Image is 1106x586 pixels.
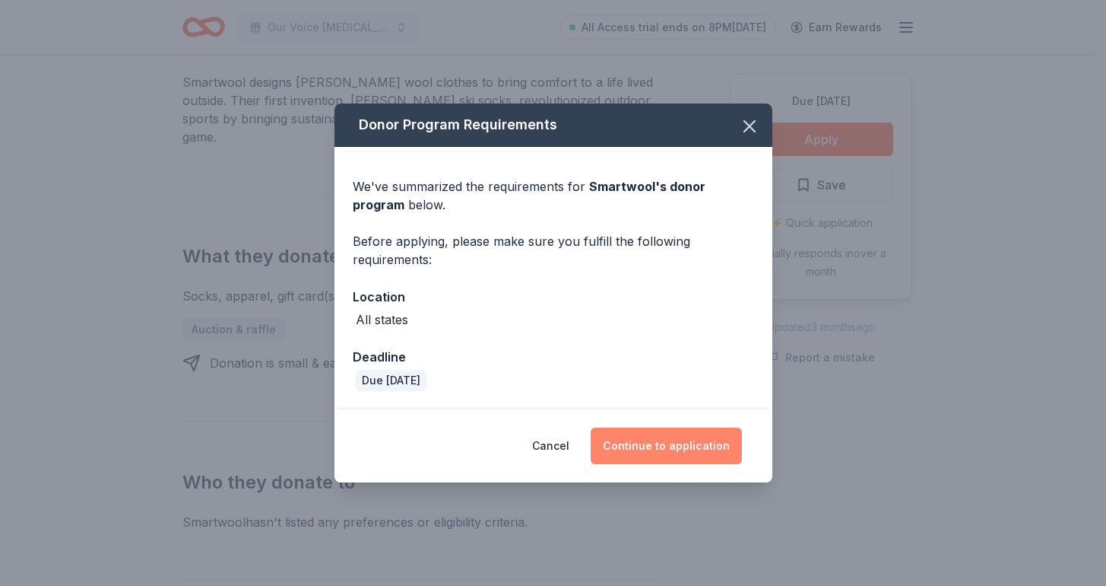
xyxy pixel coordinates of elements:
div: All states [356,311,408,329]
div: Due [DATE] [356,370,426,391]
div: Deadline [353,347,754,367]
button: Continue to application [591,428,742,464]
div: Donor Program Requirements [334,104,772,147]
div: Before applying, please make sure you fulfill the following requirements: [353,232,754,269]
button: Cancel [532,428,569,464]
div: We've summarized the requirements for below. [353,177,754,214]
div: Location [353,287,754,307]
